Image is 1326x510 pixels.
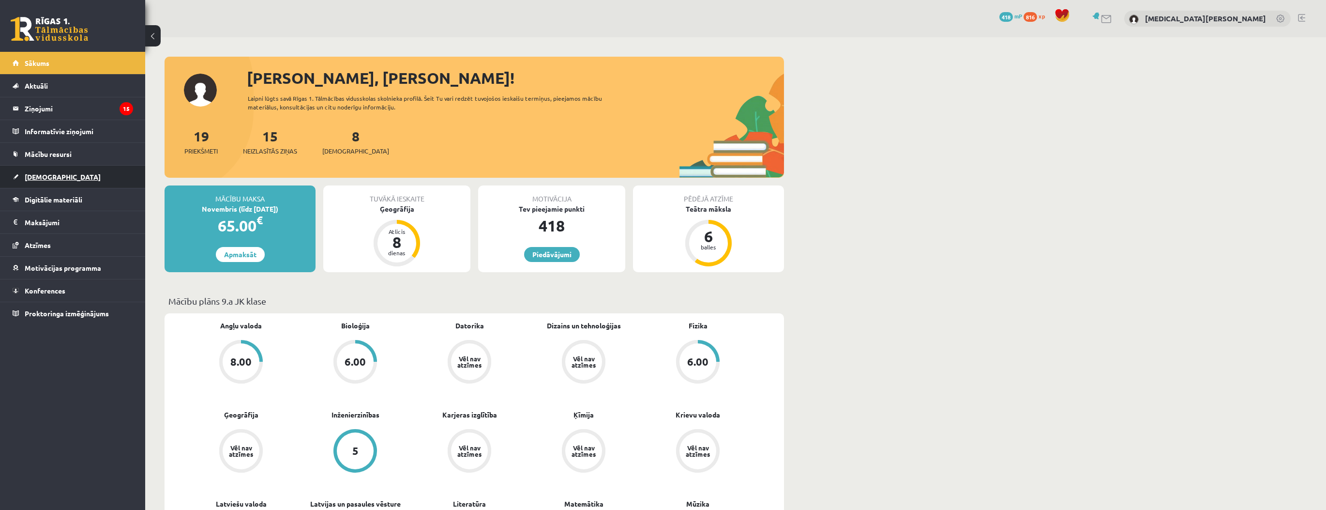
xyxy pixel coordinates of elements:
[13,302,133,325] a: Proktoringa izmēģinājums
[13,75,133,97] a: Aktuāli
[13,166,133,188] a: [DEMOGRAPHIC_DATA]
[13,52,133,74] a: Sākums
[564,499,603,509] a: Matemātika
[686,499,709,509] a: Mūzika
[25,309,109,318] span: Proktoringa izmēģinājums
[184,146,218,156] span: Priekšmeti
[1014,12,1022,20] span: mP
[25,211,133,233] legend: Maksājumi
[455,321,484,331] a: Datorika
[323,204,470,214] div: Ģeogrāfija
[676,410,720,420] a: Krievu valoda
[641,429,755,475] a: Vēl nav atzīmes
[478,185,625,204] div: Motivācija
[323,204,470,268] a: Ģeogrāfija Atlicis 8 dienas
[453,499,486,509] a: Literatūra
[694,244,723,250] div: balles
[999,12,1013,22] span: 418
[224,410,258,420] a: Ģeogrāfija
[527,340,641,386] a: Vēl nav atzīmes
[694,229,723,244] div: 6
[341,321,370,331] a: Bioloģija
[999,12,1022,20] a: 418 mP
[382,234,411,250] div: 8
[570,355,597,368] div: Vēl nav atzīmes
[13,97,133,120] a: Ziņojumi15
[13,120,133,142] a: Informatīvie ziņojumi
[248,94,619,111] div: Laipni lūgts savā Rīgas 1. Tālmācības vidusskolas skolnieka profilā. Šeit Tu vari redzēt tuvojošo...
[412,340,527,386] a: Vēl nav atzīmes
[230,356,252,367] div: 8.00
[298,429,412,475] a: 5
[25,241,51,249] span: Atzīmes
[322,146,389,156] span: [DEMOGRAPHIC_DATA]
[25,172,101,181] span: [DEMOGRAPHIC_DATA]
[382,229,411,234] div: Atlicis
[165,214,316,237] div: 65.00
[216,499,267,509] a: Latviešu valoda
[442,410,497,420] a: Karjeras izglītība
[573,410,594,420] a: Ķīmija
[25,150,72,158] span: Mācību resursi
[165,185,316,204] div: Mācību maksa
[13,257,133,279] a: Motivācijas programma
[13,211,133,233] a: Maksājumi
[25,97,133,120] legend: Ziņojumi
[527,429,641,475] a: Vēl nav atzīmes
[633,204,784,268] a: Teātra māksla 6 balles
[633,185,784,204] div: Pēdējā atzīme
[11,17,88,41] a: Rīgas 1. Tālmācības vidusskola
[310,499,401,509] a: Latvijas un pasaules vēsture
[184,340,298,386] a: 8.00
[25,195,82,204] span: Digitālie materiāli
[25,81,48,90] span: Aktuāli
[227,445,255,457] div: Vēl nav atzīmes
[168,294,780,308] p: Mācību plāns 9.a JK klase
[456,445,483,457] div: Vēl nav atzīmes
[331,410,379,420] a: Inženierzinības
[1039,12,1045,20] span: xp
[256,213,263,227] span: €
[345,356,366,367] div: 6.00
[243,146,297,156] span: Neizlasītās ziņas
[216,247,265,262] a: Apmaksāt
[478,204,625,214] div: Tev pieejamie punkti
[323,185,470,204] div: Tuvākā ieskaite
[570,445,597,457] div: Vēl nav atzīmes
[25,263,101,272] span: Motivācijas programma
[352,446,359,456] div: 5
[547,321,621,331] a: Dizains un tehnoloģijas
[220,321,262,331] a: Angļu valoda
[25,286,65,295] span: Konferences
[13,188,133,211] a: Digitālie materiāli
[298,340,412,386] a: 6.00
[684,445,711,457] div: Vēl nav atzīmes
[641,340,755,386] a: 6.00
[184,127,218,156] a: 19Priekšmeti
[1129,15,1139,24] img: Nikita Gendeļmans
[687,356,708,367] div: 6.00
[165,204,316,214] div: Novembris (līdz [DATE])
[478,214,625,237] div: 418
[247,66,784,90] div: [PERSON_NAME], [PERSON_NAME]!
[456,355,483,368] div: Vēl nav atzīmes
[524,247,580,262] a: Piedāvājumi
[13,279,133,302] a: Konferences
[13,234,133,256] a: Atzīmes
[243,127,297,156] a: 15Neizlasītās ziņas
[120,102,133,115] i: 15
[1024,12,1037,22] span: 816
[1145,14,1266,23] a: [MEDICAL_DATA][PERSON_NAME]
[689,321,708,331] a: Fizika
[13,143,133,165] a: Mācību resursi
[1024,12,1050,20] a: 816 xp
[25,120,133,142] legend: Informatīvie ziņojumi
[184,429,298,475] a: Vēl nav atzīmes
[322,127,389,156] a: 8[DEMOGRAPHIC_DATA]
[412,429,527,475] a: Vēl nav atzīmes
[633,204,784,214] div: Teātra māksla
[25,59,49,67] span: Sākums
[382,250,411,256] div: dienas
